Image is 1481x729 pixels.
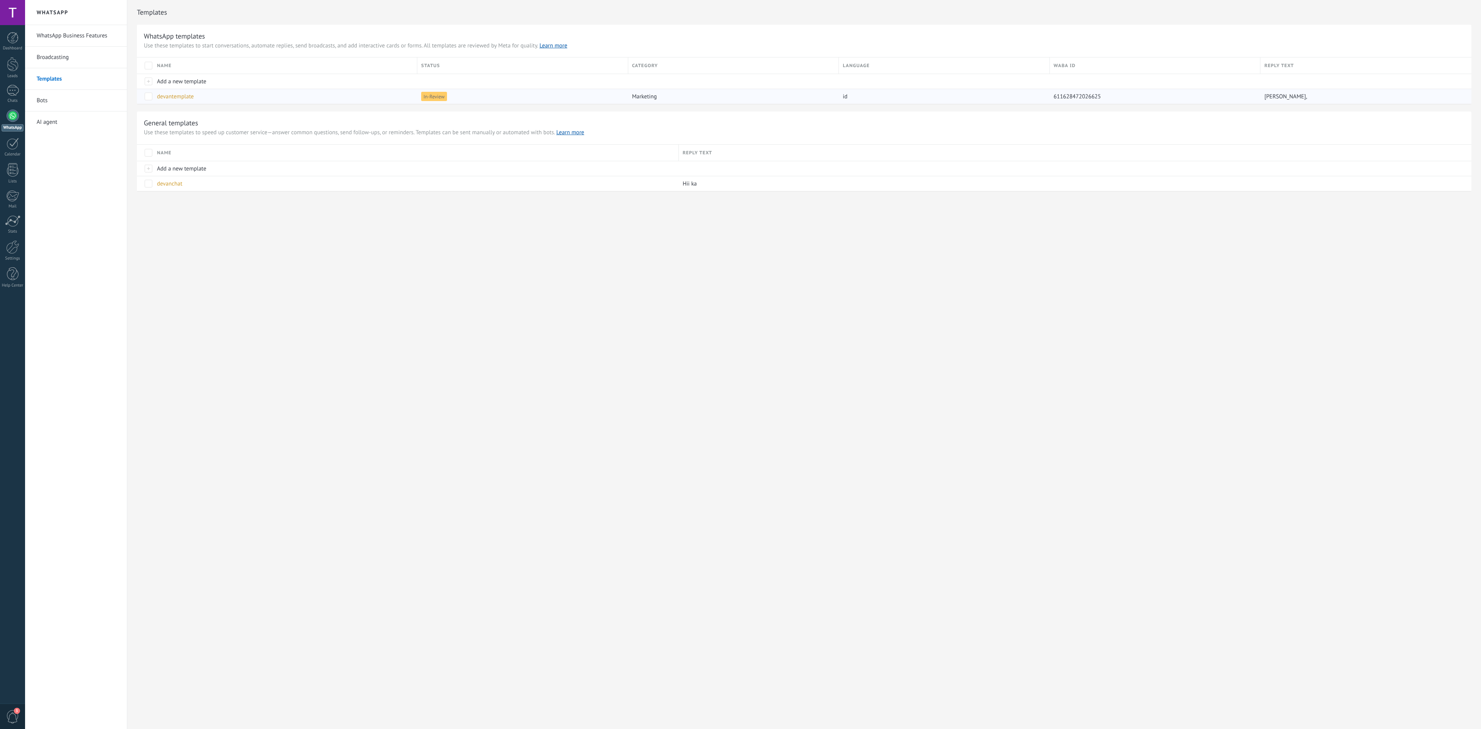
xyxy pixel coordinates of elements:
div: Language [839,57,1049,74]
div: WhatsApp [2,124,24,132]
div: Reply text [1260,57,1471,74]
div: Category [628,57,839,74]
div: Stats [2,229,24,234]
h2: Templates [137,5,1471,20]
li: Templates [25,68,127,90]
div: Help Center [2,283,24,288]
div: Name [153,145,678,161]
a: Templates [37,68,119,90]
li: Broadcasting [25,47,127,68]
span: devantemplate [157,93,194,100]
div: id [839,89,1046,104]
span: Use these templates to speed up customer service—answer common questions, send follow-ups, or rem... [144,129,1464,137]
span: id [843,93,847,100]
span: [PERSON_NAME], [1264,93,1307,100]
span: 611628472026625 [1054,93,1101,100]
a: WhatsApp Business Features [37,25,119,47]
div: Name [153,57,417,74]
a: Bots [37,90,119,111]
span: 3 [14,708,20,714]
a: Learn more [556,129,584,136]
li: WhatsApp Business Features [25,25,127,47]
div: Chats [2,98,24,103]
div: Mail [2,204,24,209]
span: In-Review [421,92,447,101]
div: WABA ID [1050,57,1260,74]
div: Hii ka [679,176,1464,191]
div: Status [417,57,628,74]
li: Bots [25,90,127,111]
h3: General templates [144,118,1464,127]
div: In-Review [417,89,624,104]
div: Leads [2,74,24,79]
h3: WhatsApp templates [144,32,1464,40]
a: AI agent [37,111,119,133]
span: Add a new template [157,165,206,172]
li: AI agent [25,111,127,133]
div: marketing [628,89,835,104]
span: Use these templates to start conversations, automate replies, send broadcasts, and add interactiv... [144,42,1464,50]
div: Reply text [679,145,1471,161]
div: Calendar [2,152,24,157]
span: Add a new template [157,78,206,85]
a: Learn more [540,42,567,49]
div: Lists [2,179,24,184]
div: Hii kak, [1260,89,1464,104]
span: devanchat [157,180,182,187]
div: Dashboard [2,46,24,51]
span: Hii ka [683,180,697,187]
div: Settings [2,256,24,261]
a: Broadcasting [37,47,119,68]
div: 611628472026625 [1050,89,1257,104]
span: marketing [632,93,657,100]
